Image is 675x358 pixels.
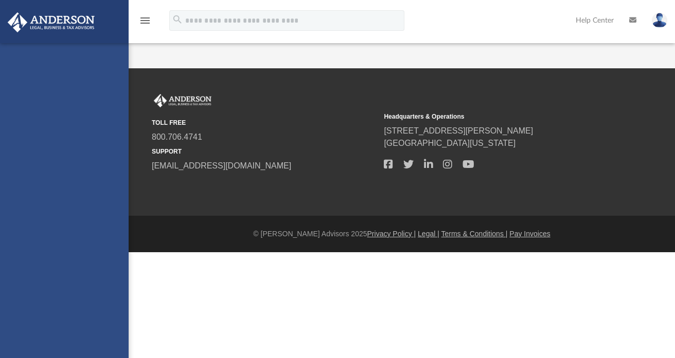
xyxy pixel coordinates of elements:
div: © [PERSON_NAME] Advisors 2025 [129,229,675,239]
i: search [172,14,183,25]
a: Legal | [418,230,439,238]
small: SUPPORT [152,147,377,156]
a: [EMAIL_ADDRESS][DOMAIN_NAME] [152,161,291,170]
img: Anderson Advisors Platinum Portal [152,94,214,107]
small: Headquarters & Operations [384,112,609,121]
a: Pay Invoices [509,230,550,238]
img: User Pic [652,13,667,28]
a: Privacy Policy | [367,230,416,238]
img: Anderson Advisors Platinum Portal [5,12,98,32]
small: TOLL FREE [152,118,377,127]
i: menu [139,14,151,27]
a: menu [139,20,151,27]
a: [STREET_ADDRESS][PERSON_NAME] [384,126,533,135]
a: Terms & Conditions | [441,230,508,238]
a: [GEOGRAPHIC_DATA][US_STATE] [384,139,516,147]
a: 800.706.4741 [152,133,202,141]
